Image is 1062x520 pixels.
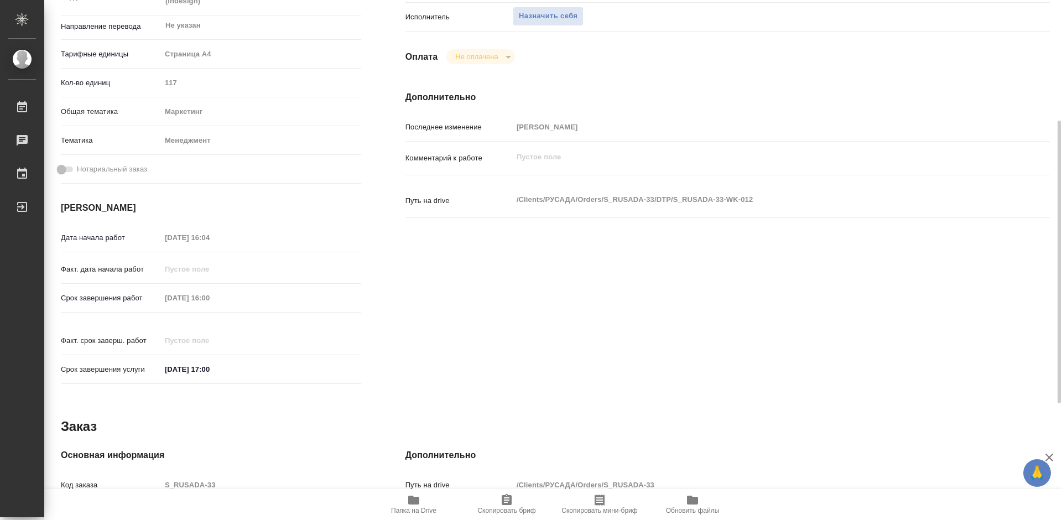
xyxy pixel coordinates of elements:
input: Пустое поле [161,290,258,306]
input: Пустое поле [161,75,361,91]
input: Пустое поле [513,477,996,493]
button: Не оплачена [452,52,501,61]
p: Срок завершения услуги [61,364,161,375]
input: Пустое поле [161,477,361,493]
input: Пустое поле [161,230,258,246]
p: Кол-во единиц [61,77,161,89]
p: Код заказа [61,480,161,491]
span: Назначить себя [519,10,577,23]
textarea: /Clients/РУСАДА/Orders/S_RUSADA-33/DTP/S_RUSADA-33-WK-012 [513,190,996,209]
h4: Оплата [405,50,438,64]
button: Папка на Drive [367,489,460,520]
input: Пустое поле [161,332,258,349]
p: Комментарий к работе [405,153,513,164]
h4: Дополнительно [405,91,1050,104]
button: Скопировать мини-бриф [553,489,646,520]
h4: Дополнительно [405,449,1050,462]
p: Общая тематика [61,106,161,117]
input: Пустое поле [161,261,258,277]
p: Путь на drive [405,480,513,491]
p: Факт. дата начала работ [61,264,161,275]
p: Направление перевода [61,21,161,32]
span: Обновить файлы [666,507,720,514]
input: ✎ Введи что-нибудь [161,361,258,377]
p: Факт. срок заверш. работ [61,335,161,346]
h4: Основная информация [61,449,361,462]
button: Назначить себя [513,7,584,26]
span: Скопировать бриф [477,507,535,514]
p: Исполнитель [405,12,513,23]
h2: Заказ [61,418,97,435]
span: Нотариальный заказ [77,164,147,175]
span: Скопировать мини-бриф [561,507,637,514]
button: Обновить файлы [646,489,739,520]
p: Последнее изменение [405,122,513,133]
div: Менеджмент [161,131,361,150]
button: 🙏 [1023,459,1051,487]
p: Дата начала работ [61,232,161,243]
p: Тарифные единицы [61,49,161,60]
span: 🙏 [1028,461,1047,485]
span: Папка на Drive [391,507,436,514]
p: Срок завершения работ [61,293,161,304]
input: Пустое поле [513,119,996,135]
div: Маркетинг [161,102,361,121]
div: Не оплачена [446,49,514,64]
p: Путь на drive [405,195,513,206]
h4: [PERSON_NAME] [61,201,361,215]
button: Скопировать бриф [460,489,553,520]
div: Страница А4 [161,45,361,64]
p: Тематика [61,135,161,146]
